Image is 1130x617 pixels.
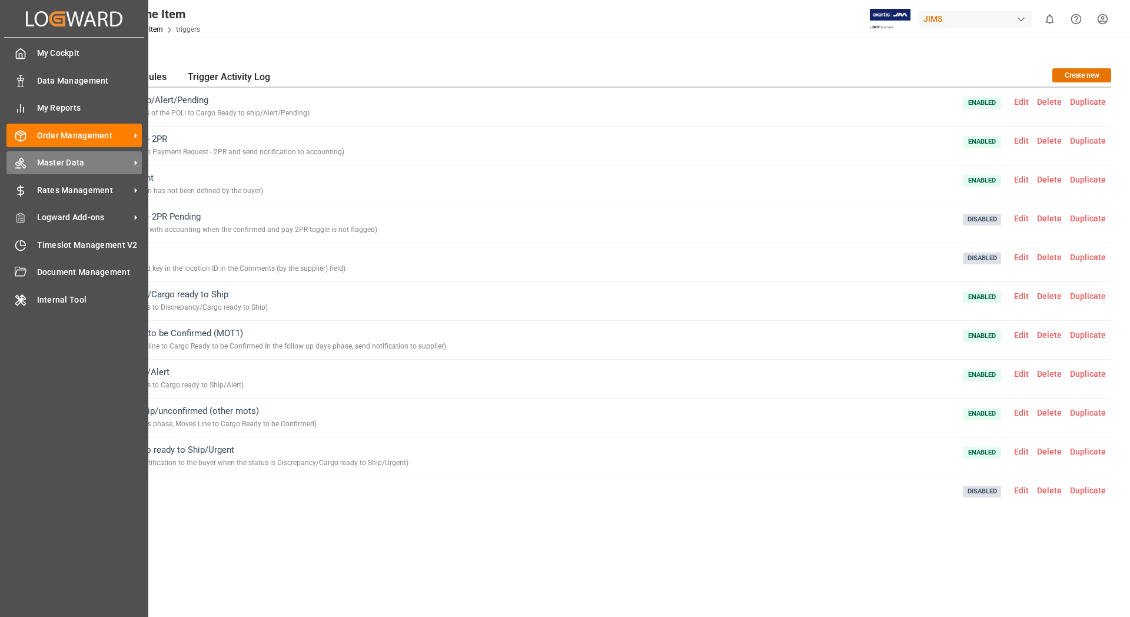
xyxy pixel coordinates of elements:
span: Duplicate [1066,408,1110,417]
a: Internal Tool [6,288,142,311]
span: 4T-Trigger Discrepancy/Cargo ready to Ship [59,288,268,314]
div: ( Escalation rule to follow up with accounting when the confirmed and pay 2PR toggle is not flagg... [59,223,377,237]
div: ( Trigger to update the status of the POLI to Cargo Ready to ship/Alert/Pending ) [59,107,310,120]
span: Delete [1033,97,1066,107]
div: ( Trigger that will update the line to Cargo Ready to be Confirmed In the follow up days phase, s... [59,340,446,353]
a: My Reports [6,97,142,120]
span: Internal Tool [37,294,142,306]
span: Edit [1010,253,1033,262]
span: Edit [1010,330,1033,340]
span: Edit [1010,447,1033,456]
span: Duplicate [1066,253,1110,262]
span: Enabled [963,369,1001,381]
span: Duplicate [1066,486,1110,495]
span: 6T-Cargo ready to Ship/Alert [59,366,244,392]
span: Delete [1033,214,1066,223]
div: ( Trigger update line status to Payment Request - 2PR and send notification to accounting ) [59,145,344,159]
span: Delete [1033,291,1066,301]
span: Disabled [963,253,1001,264]
span: Duplicate [1066,330,1110,340]
span: 3E - Payment Request - 2PR Pending [59,210,377,237]
span: 3T - Cargo Ready to ship/unconfirmed (other mots) [59,404,317,431]
a: My Cockpit [6,42,142,65]
span: Duplicate [1066,447,1110,456]
div: ( Trigger In the follow up days phase, Moves Line to Cargo Ready to be Confirmed ) [59,417,317,431]
span: Edit [1010,291,1033,301]
div: ( Trigger to update line status to Cargo ready to Ship/Alert ) [59,379,244,392]
span: Edit [1010,408,1033,417]
span: 7T- Cargo Ready to ship/Alert/Pending [59,94,310,120]
span: 8T - Payment Request - 2PR [59,132,344,159]
span: 1T - Discrepancy/Urgent [59,171,263,198]
span: 5T - Discrepancy/Cargo ready to Ship/Urgent [59,443,408,470]
span: Master Data [37,157,130,169]
a: Data Management [6,69,142,92]
span: Delete [1033,447,1066,456]
span: Data Management [37,75,142,87]
span: Delete [1033,136,1066,145]
span: Delete [1033,408,1066,417]
button: Create new [1052,68,1111,82]
span: Edit [1010,486,1033,495]
a: Document Management [6,261,142,284]
span: Duplicate [1066,97,1110,107]
div: ( Trigger to send an email notification to the buyer when the status is Discrepancy/Cargo ready t... [59,456,408,470]
span: Duplicate [1066,136,1110,145]
span: Delete [1033,486,1066,495]
button: Help Center [1063,6,1089,32]
span: Disabled [963,214,1001,225]
span: Delete [1033,253,1066,262]
span: Edit [1010,136,1033,145]
img: Exertis%20JAM%20-%20Email%20Logo.jpg_1722504956.jpg [870,9,910,29]
span: My Reports [37,102,142,114]
span: Enabled [963,330,1001,342]
span: Enabled [963,291,1001,303]
a: Timeslot Management V2 [6,233,142,256]
span: Delete [1033,175,1066,184]
span: Enabled [963,408,1001,420]
span: Duplicate [1066,369,1110,379]
span: Edit [1010,97,1033,107]
span: Edit [1010,175,1033,184]
span: Duplicate [1066,214,1110,223]
span: Enabled [963,136,1001,148]
span: Enabled [963,447,1001,459]
span: Duplicate [1066,291,1110,301]
div: ( Trigger when supplier would key in the location ID in the Comments (by the supplier) field ) [59,262,345,276]
span: Logward Add-ons [37,211,130,224]
span: Enabled [963,97,1001,109]
span: 1T-New location ID [59,249,345,276]
span: Edit [1010,369,1033,379]
span: Delete [1033,330,1066,340]
span: Document Management [37,266,142,278]
span: Timeslot Management V2 [37,239,142,251]
span: Duplicate [1066,175,1110,184]
span: Disabled [963,486,1001,497]
button: JIMS [919,8,1036,30]
span: My Cockpit [37,47,142,59]
div: ( Trigger when the action plan has not been defined by the buyer ) [59,184,263,198]
div: ( Trigger to update line status to Discrepancy/Cargo ready to Ship ) [59,301,268,314]
span: Rates Management [37,184,130,197]
span: 2T- Trigger POLI Ready to be Confirmed (MOT1) [59,327,446,353]
span: Delete [1033,369,1066,379]
div: Trigger Activity Log [180,68,278,88]
h1: Automation [58,46,1111,66]
span: Order Management [37,130,130,142]
span: Edit [1010,214,1033,223]
button: show 0 new notifications [1036,6,1063,32]
div: JIMS [919,11,1032,28]
span: Enabled [963,175,1001,187]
